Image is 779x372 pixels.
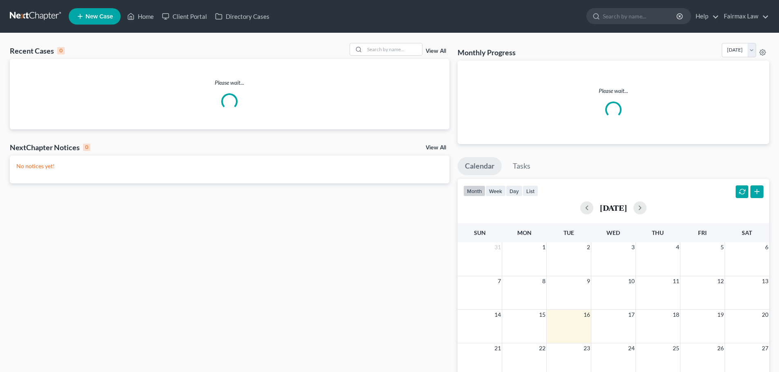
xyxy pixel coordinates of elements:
[716,343,725,353] span: 26
[627,310,635,320] span: 17
[158,9,211,24] a: Client Portal
[720,9,769,24] a: Fairmax Law
[463,185,485,196] button: month
[16,162,443,170] p: No notices yet!
[426,145,446,151] a: View All
[523,185,538,196] button: list
[506,185,523,196] button: day
[485,185,506,196] button: week
[672,310,680,320] span: 18
[494,343,502,353] span: 21
[494,242,502,252] span: 31
[83,144,90,151] div: 0
[627,276,635,286] span: 10
[583,343,591,353] span: 23
[538,310,546,320] span: 15
[716,276,725,286] span: 12
[691,9,719,24] a: Help
[541,276,546,286] span: 8
[583,310,591,320] span: 16
[603,9,678,24] input: Search by name...
[57,47,65,54] div: 0
[698,229,707,236] span: Fri
[538,343,546,353] span: 22
[464,87,763,95] p: Please wait...
[652,229,664,236] span: Thu
[600,203,627,212] h2: [DATE]
[675,242,680,252] span: 4
[85,14,113,20] span: New Case
[563,229,574,236] span: Tue
[672,343,680,353] span: 25
[716,310,725,320] span: 19
[458,157,502,175] a: Calendar
[541,242,546,252] span: 1
[426,48,446,54] a: View All
[123,9,158,24] a: Home
[720,242,725,252] span: 5
[517,229,532,236] span: Mon
[458,47,516,57] h3: Monthly Progress
[365,43,422,55] input: Search by name...
[211,9,274,24] a: Directory Cases
[10,79,449,87] p: Please wait...
[10,46,65,56] div: Recent Cases
[627,343,635,353] span: 24
[742,229,752,236] span: Sat
[764,242,769,252] span: 6
[10,142,90,152] div: NextChapter Notices
[505,157,538,175] a: Tasks
[497,276,502,286] span: 7
[586,242,591,252] span: 2
[474,229,486,236] span: Sun
[586,276,591,286] span: 9
[761,276,769,286] span: 13
[761,310,769,320] span: 20
[494,310,502,320] span: 14
[672,276,680,286] span: 11
[631,242,635,252] span: 3
[761,343,769,353] span: 27
[606,229,620,236] span: Wed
